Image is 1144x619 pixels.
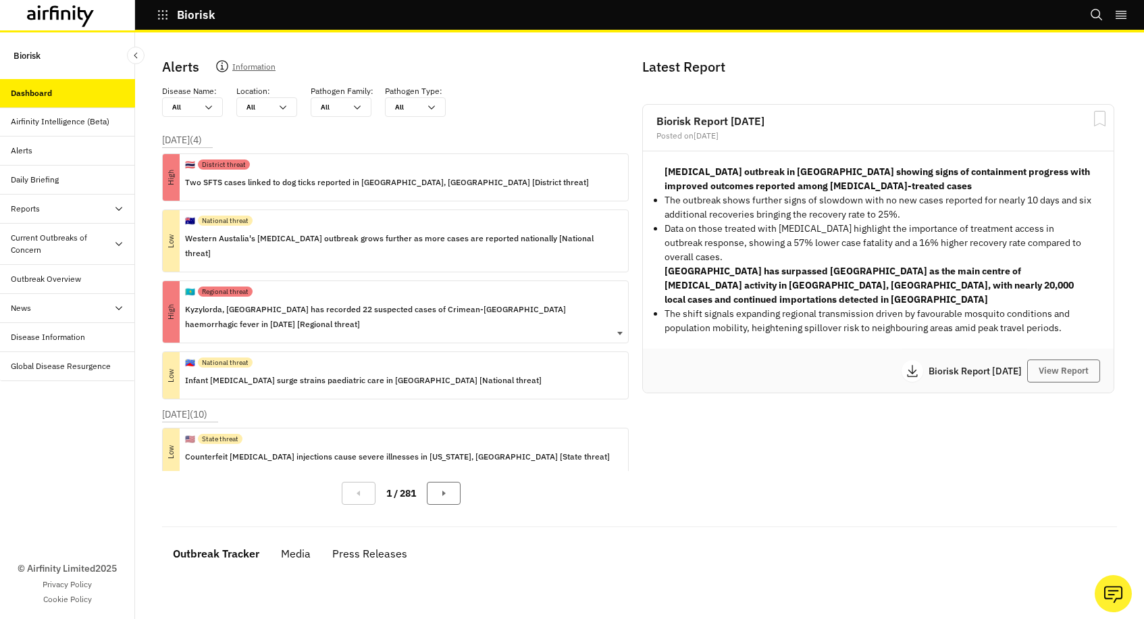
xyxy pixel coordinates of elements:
p: National threat [202,357,249,368]
p: Kyzylorda, [GEOGRAPHIC_DATA] has recorded 22 suspected cases of Crimean-[GEOGRAPHIC_DATA] haemorr... [185,302,617,332]
p: Pathogen Family : [311,85,373,97]
p: National threat [202,216,249,226]
div: Dashboard [11,87,52,99]
p: Biorisk [14,43,41,68]
p: Alerts [162,57,199,77]
div: Alerts [11,145,32,157]
strong: [GEOGRAPHIC_DATA] has surpassed [GEOGRAPHIC_DATA] as the main centre of [MEDICAL_DATA] activity i... [665,265,1074,305]
li: The shift signals expanding regional transmission driven by favourable mosquito conditions and po... [665,307,1092,335]
div: Outbreak Overview [11,273,81,285]
button: View Report [1027,360,1100,382]
p: Low [148,367,194,384]
button: Next Page [427,482,461,505]
p: Two SFTS cases linked to dog ticks reported in [GEOGRAPHIC_DATA], [GEOGRAPHIC_DATA] [District thr... [185,175,589,190]
p: Pathogen Type : [385,85,442,97]
p: [DATE] ( 10 ) [162,407,207,422]
div: Posted on [DATE] [656,132,1100,140]
p: [DATE] ( 4 ) [162,133,202,147]
strong: [MEDICAL_DATA] outbreak in [GEOGRAPHIC_DATA] showing signs of containment progress with improved ... [665,166,1090,192]
p: Location : [236,85,270,97]
p: High [148,169,194,186]
div: Current Outbreaks of Concern [11,232,113,256]
p: Information [232,59,276,78]
p: Biorisk Report [DATE] [929,366,1027,376]
div: Reports [11,203,40,215]
p: Biorisk [177,9,215,21]
div: Media [281,543,311,564]
p: Western Austalia's [MEDICAL_DATA] outbreak grows further as more cases are reported nationally [N... [185,231,617,261]
p: 🇹🇭 [185,159,195,171]
p: District threat [202,159,246,170]
a: Privacy Policy [43,578,92,591]
p: 🇺🇸 [185,433,195,445]
p: Infant [MEDICAL_DATA] surge strains paediatric care in [GEOGRAPHIC_DATA] [National threat] [185,373,542,388]
p: Latest Report [642,57,1112,77]
p: Regional threat [202,287,249,297]
div: Disease Information [11,331,85,343]
button: Ask our analysts [1095,575,1132,612]
div: Daily Briefing [11,174,59,186]
p: 🇰🇿 [185,286,195,298]
button: Close Sidebar [127,47,145,64]
div: Airfinity Intelligence (Beta) [11,116,109,128]
li: The outbreak shows further signs of slowdown with no new cases reported for nearly 10 days and si... [665,193,1092,222]
div: Global Disease Resurgence [11,360,111,372]
a: Cookie Policy [43,593,92,605]
div: News [11,302,31,314]
svg: Bookmark Report [1091,110,1108,127]
p: © Airfinity Limited 2025 [18,562,117,576]
button: Previous Page [342,482,375,505]
p: State threat [202,434,238,444]
p: 🇦🇺 [185,215,195,227]
button: Search [1090,3,1103,26]
p: Disease Name : [162,85,217,97]
p: 1 / 281 [386,487,416,501]
div: Outbreak Tracker [173,543,259,564]
p: Low [148,443,194,460]
h2: Biorisk Report [DATE] [656,116,1100,126]
p: 🇷🇪 [185,357,195,369]
button: Biorisk [157,3,215,26]
p: High [140,303,202,320]
div: Press Releases [332,543,407,564]
p: Low [140,232,202,249]
p: Data on those treated with [MEDICAL_DATA] highlight the importance of treatment access in outbrea... [665,222,1092,264]
p: Counterfeit [MEDICAL_DATA] injections cause severe illnesses in [US_STATE], [GEOGRAPHIC_DATA] [St... [185,449,610,464]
